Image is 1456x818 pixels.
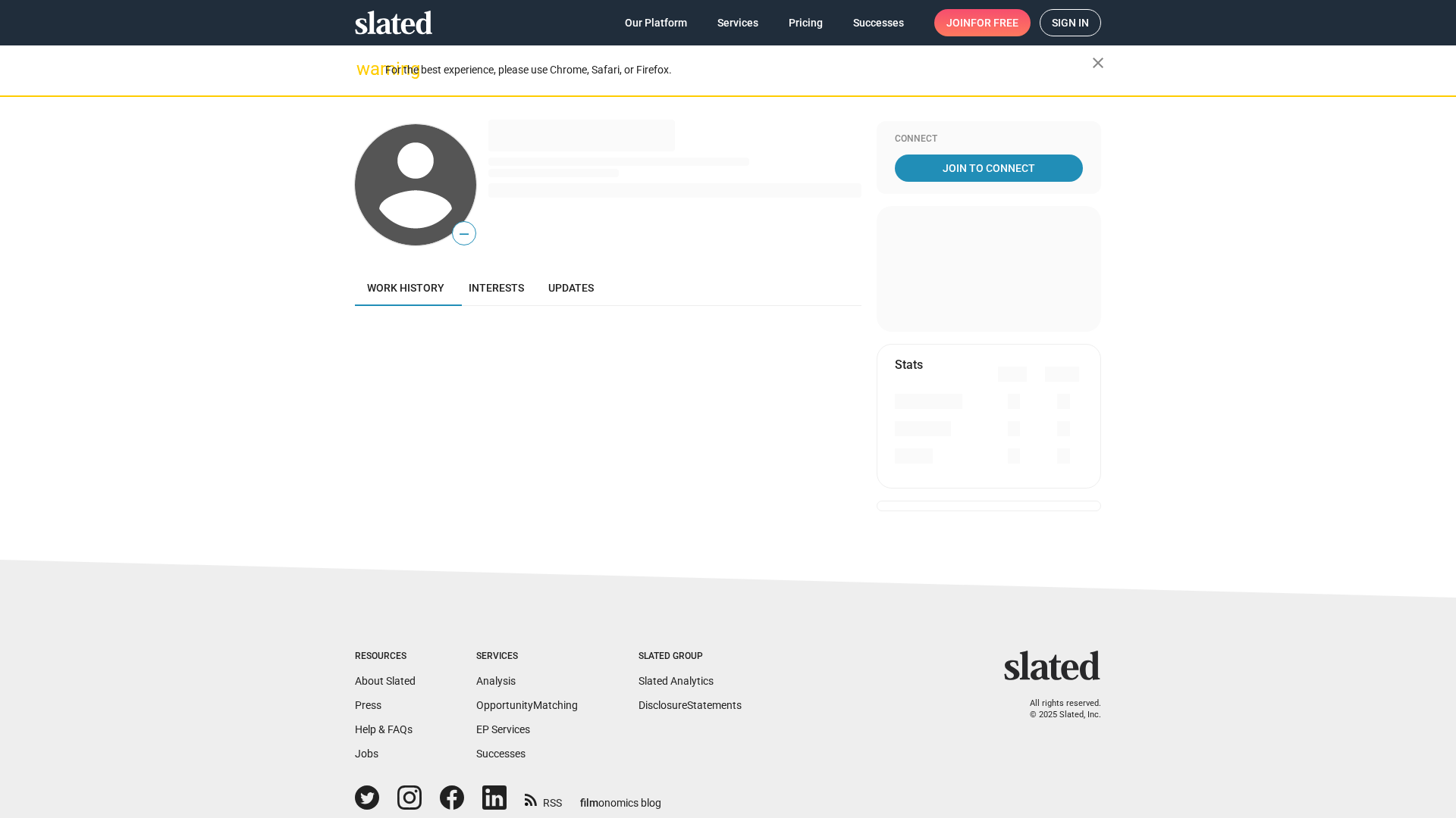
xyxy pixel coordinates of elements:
span: film [580,797,598,809]
span: Services [717,9,758,36]
a: Slated Analytics [639,675,714,687]
a: Sign in [1040,9,1101,36]
p: All rights reserved. © 2025 Slated, Inc. [1014,698,1101,720]
span: Our Platform [625,9,687,36]
a: Services [705,9,770,36]
a: Jobs [355,748,378,760]
a: OpportunityMatching [476,699,578,711]
mat-icon: close [1089,54,1107,72]
a: About Slated [355,675,416,687]
span: for free [971,9,1018,36]
span: Join [946,9,1018,36]
a: Press [355,699,381,711]
span: Join To Connect [898,155,1080,182]
div: Services [476,651,578,663]
span: Updates [548,282,594,294]
a: Analysis [476,675,516,687]
a: RSS [525,787,562,810]
span: Pricing [789,9,823,36]
span: — [453,224,475,244]
a: Successes [476,748,526,760]
a: Interests [457,270,536,306]
a: Our Platform [613,9,699,36]
a: Help & FAQs [355,723,413,735]
a: Updates [536,270,606,306]
a: Joinfor free [934,9,1031,36]
a: DisclosureStatements [639,699,742,711]
div: For the best experience, please use Chrome, Safari, or Firefox. [385,60,1092,80]
mat-card-title: Stats [895,357,923,373]
a: Successes [841,9,916,36]
a: filmonomics blog [580,784,661,810]
span: Sign in [1052,10,1089,36]
div: Resources [355,651,416,663]
div: Connect [895,133,1083,145]
a: EP Services [476,723,530,735]
a: Join To Connect [895,155,1083,182]
a: Pricing [777,9,835,36]
a: Work history [355,270,457,306]
span: Work history [367,282,444,294]
mat-icon: warning [356,60,375,78]
span: Successes [853,9,904,36]
span: Interests [469,282,524,294]
div: Slated Group [639,651,742,663]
